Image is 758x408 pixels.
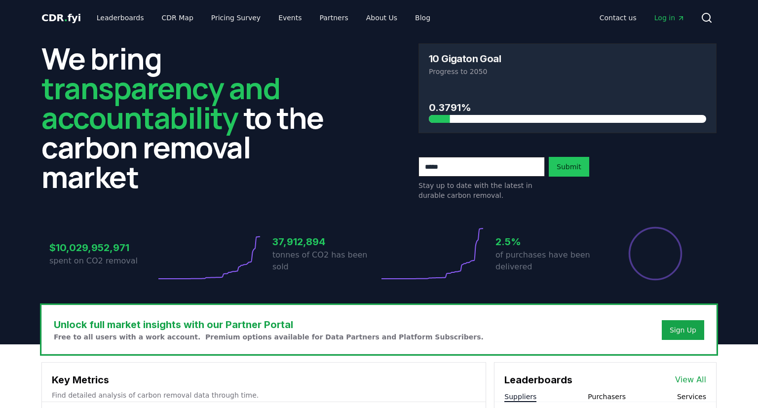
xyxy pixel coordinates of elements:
[52,372,476,387] h3: Key Metrics
[272,234,379,249] h3: 37,912,894
[203,9,268,27] a: Pricing Survey
[495,234,602,249] h3: 2.5%
[272,249,379,273] p: tonnes of CO2 has been sold
[270,9,309,27] a: Events
[358,9,405,27] a: About Us
[429,100,706,115] h3: 0.3791%
[418,181,545,200] p: Stay up to date with the latest in durable carbon removal.
[677,392,706,402] button: Services
[429,54,501,64] h3: 10 Gigaton Goal
[41,12,81,24] span: CDR fyi
[504,392,536,402] button: Suppliers
[549,157,589,177] button: Submit
[154,9,201,27] a: CDR Map
[49,255,156,267] p: spent on CO2 removal
[675,374,706,386] a: View All
[495,249,602,273] p: of purchases have been delivered
[662,320,704,340] button: Sign Up
[41,11,81,25] a: CDR.fyi
[89,9,438,27] nav: Main
[54,332,484,342] p: Free to all users with a work account. Premium options available for Data Partners and Platform S...
[52,390,476,400] p: Find detailed analysis of carbon removal data through time.
[646,9,693,27] a: Log in
[64,12,68,24] span: .
[41,68,280,138] span: transparency and accountability
[592,9,693,27] nav: Main
[592,9,644,27] a: Contact us
[670,325,696,335] a: Sign Up
[429,67,706,76] p: Progress to 2050
[628,226,683,281] div: Percentage of sales delivered
[49,240,156,255] h3: $10,029,952,971
[588,392,626,402] button: Purchasers
[407,9,438,27] a: Blog
[312,9,356,27] a: Partners
[54,317,484,332] h3: Unlock full market insights with our Partner Portal
[654,13,685,23] span: Log in
[41,43,340,191] h2: We bring to the carbon removal market
[504,372,572,387] h3: Leaderboards
[89,9,152,27] a: Leaderboards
